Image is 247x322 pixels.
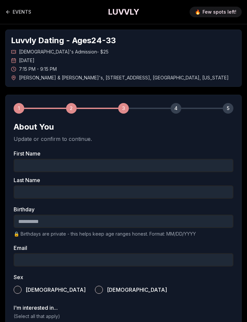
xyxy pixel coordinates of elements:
label: Email [14,245,233,251]
span: 7:15 PM - 9:15 PM [19,66,57,72]
p: 🔒 Birthdays are private - this helps keep age ranges honest. Format: MM/DD/YYYY [14,231,233,237]
span: [DEMOGRAPHIC_DATA] [26,287,86,292]
button: [DEMOGRAPHIC_DATA] [95,286,103,294]
label: First Name [14,151,233,156]
span: [DATE] [19,57,35,64]
div: 5 [223,103,233,114]
span: [PERSON_NAME] & [PERSON_NAME]'s , [STREET_ADDRESS] , [GEOGRAPHIC_DATA] , [US_STATE] [19,74,229,81]
a: Back to events [5,5,31,19]
span: [DEMOGRAPHIC_DATA] [107,287,167,292]
span: 🔥 [195,9,201,15]
span: [DEMOGRAPHIC_DATA]'s Admission - $25 [19,49,109,55]
div: 2 [66,103,77,114]
div: 3 [118,103,129,114]
p: (Select all that apply) [14,313,233,320]
div: 4 [171,103,181,114]
label: I'm interested in... [14,305,233,310]
h2: About You [14,122,233,132]
label: Sex [14,274,233,280]
label: Last Name [14,177,233,183]
p: Update or confirm to continue. [14,135,233,143]
span: Few spots left! [203,9,236,15]
button: [DEMOGRAPHIC_DATA] [14,286,22,294]
a: LUVVLY [108,7,139,17]
label: Birthday [14,207,233,212]
div: 1 [14,103,24,114]
h1: Luvvly Dating - Ages 24 - 33 [11,35,236,46]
